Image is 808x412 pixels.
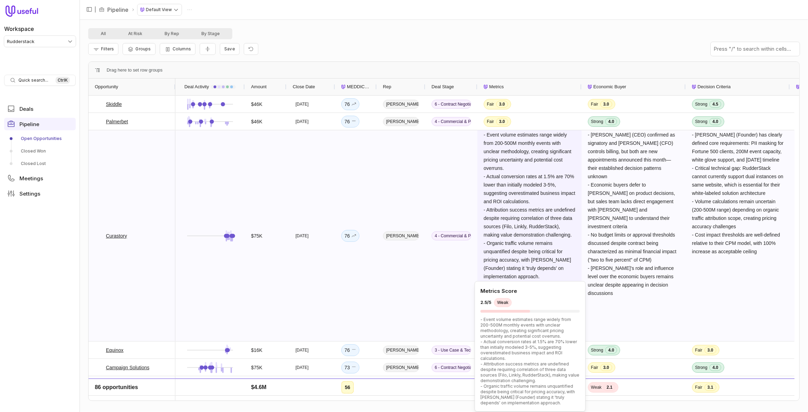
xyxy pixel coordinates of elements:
div: $16K [251,346,263,354]
div: $80K [251,381,263,389]
span: No change [351,117,356,126]
span: Strong [695,101,707,107]
button: Create a new saved view [220,43,240,55]
div: Decision Criteria [692,79,784,95]
span: 4.0 [709,364,721,371]
span: - [PERSON_NAME] (CEO) confirmed as signatory and [PERSON_NAME] (CFO) controls billing, but both a... [588,132,678,296]
span: [PERSON_NAME] [383,363,419,372]
span: Deal Activity [184,83,209,91]
span: Rep [383,83,391,91]
div: 76 [344,100,356,108]
time: [DATE] [295,382,309,388]
span: No change [351,363,356,372]
span: Settings [19,191,40,196]
div: $75K [251,232,263,240]
span: Meetings [19,176,43,181]
span: [PERSON_NAME] [383,380,419,389]
span: Fair [695,347,702,353]
span: No change [351,381,356,389]
span: No change [351,346,356,354]
span: Deals [19,106,33,112]
button: At Risk [117,30,153,38]
time: [DATE] [295,347,309,353]
span: Strong [591,119,603,124]
span: 4 - Commercial & Product Validation [432,380,471,389]
a: Palmerbet [106,117,128,126]
span: [PERSON_NAME] [383,231,419,240]
span: Strong [695,119,707,124]
span: Fair [591,101,598,107]
span: - [PERSON_NAME] (Founder) has clearly defined core requirements: PII masking for Fortune 500 clie... [692,132,785,254]
span: | [94,6,96,14]
a: Deals [4,102,76,115]
span: 3.0 [600,364,612,371]
a: Open Opportunities [4,133,76,144]
span: Decision Criteria [698,83,731,91]
span: [PERSON_NAME] [383,346,419,355]
span: 4.0 [605,118,617,125]
div: 71 [344,381,356,389]
span: 3.0 [496,118,508,125]
span: Strong [695,382,707,388]
span: 3.0 [496,101,508,108]
span: - Event volume estimates range widely from 200-500M monthly events with unclear methodology, crea... [484,132,577,279]
span: Filters [101,46,114,51]
span: Fair [591,382,598,388]
span: 3.0 [600,101,612,108]
a: Meetings [4,172,76,184]
time: [DATE] [295,119,309,124]
div: MEDDICC Score [341,79,370,95]
button: Actions [184,5,195,15]
a: Skiddle [106,100,122,108]
div: 76 [344,346,356,354]
span: Deal Stage [432,83,454,91]
div: $75K [251,363,263,372]
div: 76 [344,117,356,126]
span: Quick search... [18,77,48,83]
div: 2.5 / 5 [481,300,491,305]
button: By Stage [190,30,231,38]
button: Collapse sidebar [84,4,94,15]
div: Row Groups [107,66,163,74]
span: 3.0 [600,381,612,388]
span: 4 - Commercial & Product Validation [432,231,471,240]
span: Metrics [489,83,504,91]
span: 6 - Contract Negotiation [432,100,471,109]
button: By Rep [153,30,190,38]
a: Monarch [106,381,125,389]
button: All [90,30,117,38]
div: 76 [344,232,356,240]
span: Close Date [293,83,315,91]
span: Pipeline [19,122,39,127]
span: 4.5 [709,101,721,108]
a: Equinox [106,346,124,354]
span: Economic Buyer [593,83,626,91]
span: Fair [487,101,494,107]
span: Opportunity [95,83,118,91]
a: Closed Lost [4,158,76,169]
div: Economic Buyer [588,79,680,95]
span: Strong [591,347,603,353]
span: 4.0 [605,347,617,354]
span: 6 - Contract Negotiation [432,363,471,372]
a: Closed Won [4,146,76,157]
div: Metrics [484,79,575,95]
span: Fair [487,119,494,124]
div: Pipeline submenu [4,133,76,169]
a: Settings [4,187,76,200]
span: 3.0 [705,347,716,354]
button: Group Pipeline [123,43,155,55]
span: Save [224,46,235,51]
div: 73 [344,363,356,372]
time: [DATE] [295,365,309,370]
button: Filter Pipeline [88,43,118,55]
input: Press "/" to search within cells... [711,42,800,56]
label: Workspace [4,25,34,33]
span: Columns [173,46,191,51]
a: Pipeline [107,6,128,14]
a: Curastory [106,232,127,240]
span: 4.0 [709,381,721,388]
span: [PERSON_NAME] [383,100,419,109]
span: Drag here to set row groups [107,66,163,74]
button: Collapse all rows [200,43,216,55]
